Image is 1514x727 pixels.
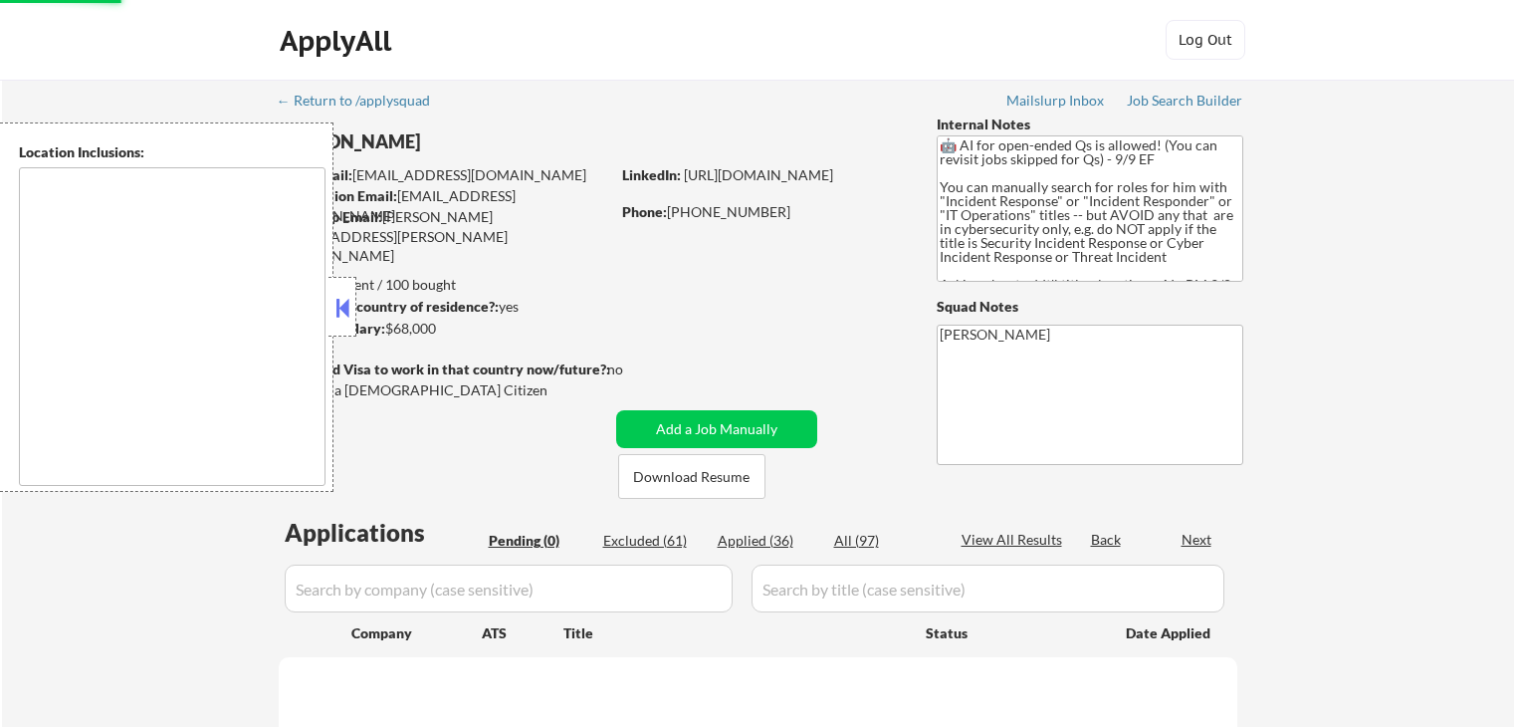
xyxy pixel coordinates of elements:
[277,94,449,108] div: ← Return to /applysquad
[482,623,563,643] div: ATS
[1182,530,1213,550] div: Next
[622,202,904,222] div: [PHONE_NUMBER]
[280,24,397,58] div: ApplyAll
[278,275,609,295] div: 36 sent / 100 bought
[285,521,482,545] div: Applications
[279,129,688,154] div: [PERSON_NAME]
[351,623,482,643] div: Company
[622,203,667,220] strong: Phone:
[603,531,703,551] div: Excluded (61)
[718,531,817,551] div: Applied (36)
[280,165,609,185] div: [EMAIL_ADDRESS][DOMAIN_NAME]
[278,297,603,317] div: yes
[937,297,1243,317] div: Squad Notes
[607,360,664,379] div: no
[684,166,833,183] a: [URL][DOMAIN_NAME]
[1166,20,1245,60] button: Log Out
[563,623,907,643] div: Title
[1006,94,1106,108] div: Mailslurp Inbox
[279,207,609,266] div: [PERSON_NAME][EMAIL_ADDRESS][PERSON_NAME][DOMAIN_NAME]
[752,565,1224,612] input: Search by title (case sensitive)
[834,531,934,551] div: All (97)
[1127,94,1243,108] div: Job Search Builder
[278,298,499,315] strong: Can work in country of residence?:
[1126,623,1213,643] div: Date Applied
[285,565,733,612] input: Search by company (case sensitive)
[616,410,817,448] button: Add a Job Manually
[489,531,588,551] div: Pending (0)
[279,380,615,400] div: Yes, I am a [DEMOGRAPHIC_DATA] Citizen
[937,115,1243,134] div: Internal Notes
[622,166,681,183] strong: LinkedIn:
[1091,530,1123,550] div: Back
[277,93,449,113] a: ← Return to /applysquad
[618,454,765,499] button: Download Resume
[280,186,609,225] div: [EMAIL_ADDRESS][DOMAIN_NAME]
[279,361,610,377] strong: Will need Visa to work in that country now/future?:
[962,530,1068,550] div: View All Results
[926,614,1097,650] div: Status
[19,142,325,162] div: Location Inclusions:
[1006,93,1106,113] a: Mailslurp Inbox
[278,319,609,339] div: $68,000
